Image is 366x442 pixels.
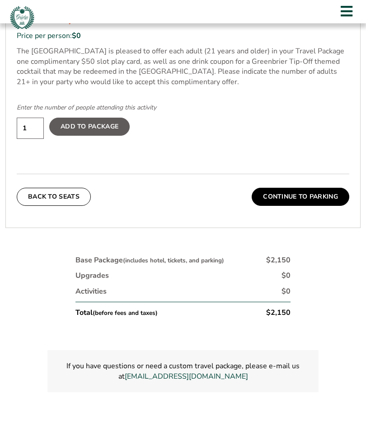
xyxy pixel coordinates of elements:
div: Base Package [75,256,224,266]
p: The [GEOGRAPHIC_DATA] is pleased to offer each adult (21 years and older) in your Travel Package ... [17,47,349,87]
div: $0 [282,271,291,281]
img: Greenbrier Tip-Off [9,5,35,31]
div: $2,150 [266,256,291,266]
div: Total [75,308,158,318]
label: Add To Package [49,118,130,136]
div: Upgrades [75,271,109,281]
div: Enter the number of people attending this activity [17,104,349,113]
small: (includes hotel, tickets, and parking) [123,257,224,265]
div: Activities [75,287,107,297]
div: Price per person: [17,31,349,41]
p: If you have questions or need a custom travel package, please e-mail us at [58,361,308,382]
button: Continue To Parking [252,188,349,206]
a: Link greenbriertipoff@intersport.global [125,372,248,382]
small: (before fees and taxes) [93,309,158,318]
div: $2,150 [266,308,291,318]
span: $0 [72,31,81,41]
button: Back To Seats [17,188,91,206]
div: $0 [282,287,291,297]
